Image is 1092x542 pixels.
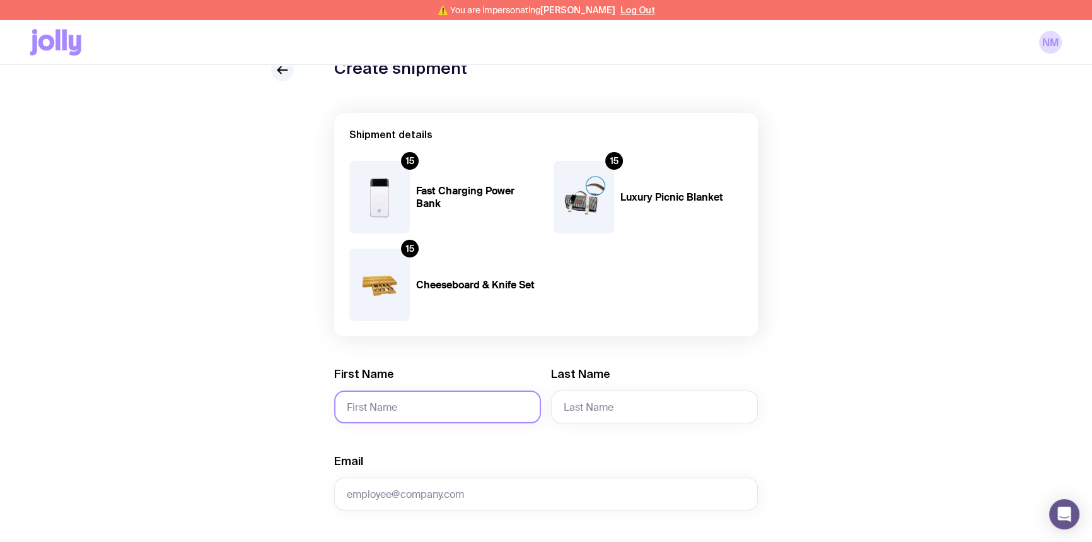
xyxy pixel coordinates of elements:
[401,152,419,170] div: 15
[620,5,655,15] button: Log Out
[401,240,419,257] div: 15
[334,367,394,382] label: First Name
[334,59,467,78] h1: Create shipment
[334,478,758,510] input: employee@company.com
[551,367,610,382] label: Last Name
[551,391,758,423] input: Last Name
[334,454,363,469] label: Email
[349,128,743,141] h2: Shipment details
[416,279,538,292] h4: Cheeseboard & Knife Set
[1039,31,1062,54] a: NM
[620,191,743,204] h4: Luxury Picnic Blanket
[334,391,541,423] input: First Name
[416,185,538,210] h4: Fast Charging Power Bank
[540,5,615,15] span: [PERSON_NAME]
[438,5,615,15] span: ⚠️ You are impersonating
[1049,499,1079,529] div: Open Intercom Messenger
[605,152,623,170] div: 15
